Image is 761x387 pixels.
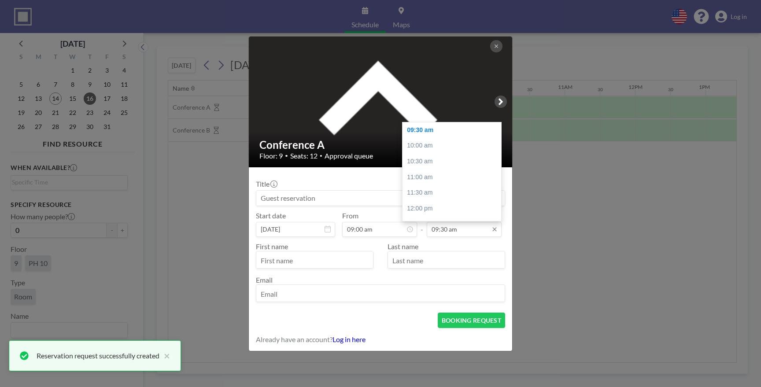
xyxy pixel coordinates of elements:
[256,276,273,284] label: Email
[388,253,505,268] input: Last name
[403,185,501,201] div: 11:30 am
[37,350,159,361] div: Reservation request successfully created
[256,242,288,251] label: First name
[421,214,423,234] span: -
[259,138,502,151] h2: Conference A
[320,153,322,158] span: •
[256,335,332,344] span: Already have an account?
[256,191,505,206] input: Guest reservation
[159,350,170,361] button: close
[403,154,501,170] div: 10:30 am
[325,151,373,160] span: Approval queue
[256,211,286,220] label: Start date
[388,242,418,251] label: Last name
[403,201,501,217] div: 12:00 pm
[256,253,373,268] input: First name
[256,287,505,302] input: Email
[403,170,501,185] div: 11:00 am
[256,180,277,188] label: Title
[285,152,288,159] span: •
[290,151,318,160] span: Seats: 12
[403,138,501,154] div: 10:00 am
[259,151,283,160] span: Floor: 9
[438,313,505,328] button: BOOKING REQUEST
[403,122,501,138] div: 09:30 am
[342,211,358,220] label: From
[332,335,366,343] a: Log in here
[403,216,501,232] div: 12:30 pm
